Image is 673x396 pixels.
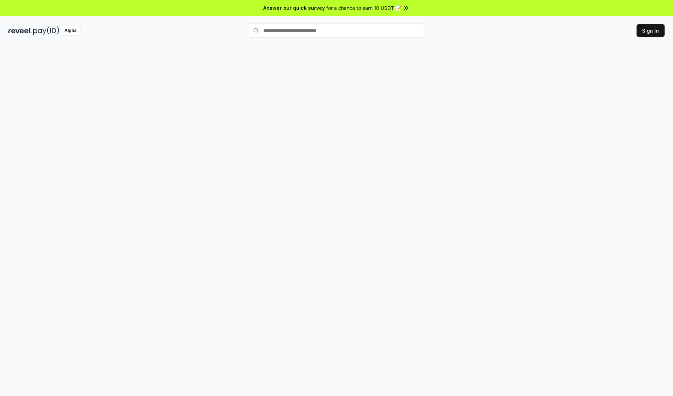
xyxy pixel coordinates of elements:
span: Answer our quick survey [263,4,325,12]
span: for a chance to earn 10 USDT 📝 [326,4,401,12]
button: Sign In [637,24,665,37]
div: Alpha [61,26,80,35]
img: pay_id [33,26,59,35]
img: reveel_dark [8,26,32,35]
